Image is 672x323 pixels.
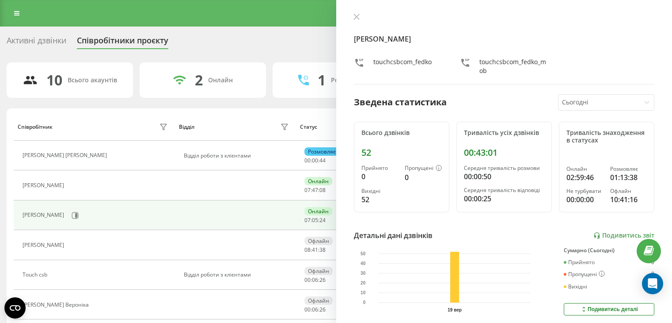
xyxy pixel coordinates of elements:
[564,303,654,315] button: Подивитись деталі
[354,96,447,109] div: Зведена статистика
[7,36,66,50] div: Активні дзвінки
[319,306,326,313] span: 26
[312,306,318,313] span: 06
[68,77,117,84] div: Всього акаунтів
[448,308,462,312] text: 19 вер
[405,172,442,183] div: 0
[304,267,333,275] div: Офлайн
[304,177,332,185] div: Онлайн
[464,165,544,171] div: Середня тривалість розмови
[610,188,647,194] div: Офлайн
[373,58,432,75] div: touchcsbcom_fedko
[304,307,326,313] div: : :
[304,216,311,224] span: 07
[304,147,339,156] div: Розмовляє
[184,153,291,159] div: Відділ роботи з клієнтами
[179,124,194,130] div: Відділ
[319,157,326,164] span: 44
[354,34,655,44] h4: [PERSON_NAME]
[304,277,326,283] div: : :
[479,58,548,75] div: touchcsbcom_fedko_mob
[304,306,311,313] span: 00
[464,187,544,193] div: Середня тривалість відповіді
[361,165,398,171] div: Прийнято
[304,157,311,164] span: 00
[354,230,433,241] div: Детальні дані дзвінків
[566,172,603,183] div: 02:59:46
[464,147,544,158] div: 00:43:01
[319,186,326,194] span: 08
[304,276,311,284] span: 00
[304,207,332,215] div: Онлайн
[304,247,326,253] div: : :
[566,129,647,144] div: Тривалість знаходження в статусах
[77,36,168,50] div: Співробітники проєкту
[319,276,326,284] span: 26
[361,281,366,285] text: 20
[564,259,595,265] div: Прийнято
[23,152,109,158] div: [PERSON_NAME] [PERSON_NAME]
[361,251,366,256] text: 50
[464,129,544,137] div: Тривалість усіх дзвінків
[361,271,366,276] text: 30
[312,246,318,254] span: 41
[23,212,66,218] div: [PERSON_NAME]
[566,166,603,172] div: Онлайн
[23,182,66,188] div: [PERSON_NAME]
[361,261,366,266] text: 40
[610,166,647,172] div: Розмовляє
[580,306,638,313] div: Подивитись деталі
[319,246,326,254] span: 38
[464,171,544,182] div: 00:00:50
[319,216,326,224] span: 24
[304,217,326,223] div: : :
[304,296,333,305] div: Офлайн
[304,246,311,254] span: 08
[23,302,91,308] div: [PERSON_NAME] Вероніка
[312,216,318,224] span: 05
[318,72,326,88] div: 1
[184,272,291,278] div: Відділ роботи з клієнтами
[4,297,26,319] button: Open CMP widget
[361,188,398,194] div: Вихідні
[464,193,544,204] div: 00:00:25
[651,259,654,265] div: 0
[46,72,62,88] div: 10
[361,194,398,205] div: 52
[361,171,398,182] div: 0
[361,290,366,295] text: 10
[405,165,442,172] div: Пропущені
[304,187,326,193] div: : :
[610,172,647,183] div: 01:13:38
[304,158,326,164] div: : :
[208,77,233,84] div: Онлайн
[651,271,654,278] div: 0
[566,188,603,194] div: Не турбувати
[642,273,663,294] div: Open Intercom Messenger
[361,147,442,158] div: 52
[566,194,603,205] div: 00:00:00
[564,271,605,278] div: Пропущені
[363,300,365,305] text: 0
[18,124,53,130] div: Співробітник
[361,129,442,137] div: Всього дзвінків
[312,157,318,164] span: 00
[300,124,317,130] div: Статус
[593,232,654,239] a: Подивитись звіт
[195,72,203,88] div: 2
[304,186,311,194] span: 07
[312,186,318,194] span: 47
[23,242,66,248] div: [PERSON_NAME]
[564,284,587,290] div: Вихідні
[304,237,333,245] div: Офлайн
[23,272,49,278] div: Touch csb
[610,194,647,205] div: 10:41:16
[331,77,374,84] div: Розмовляють
[312,276,318,284] span: 06
[564,247,654,254] div: Сумарно (Сьогодні)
